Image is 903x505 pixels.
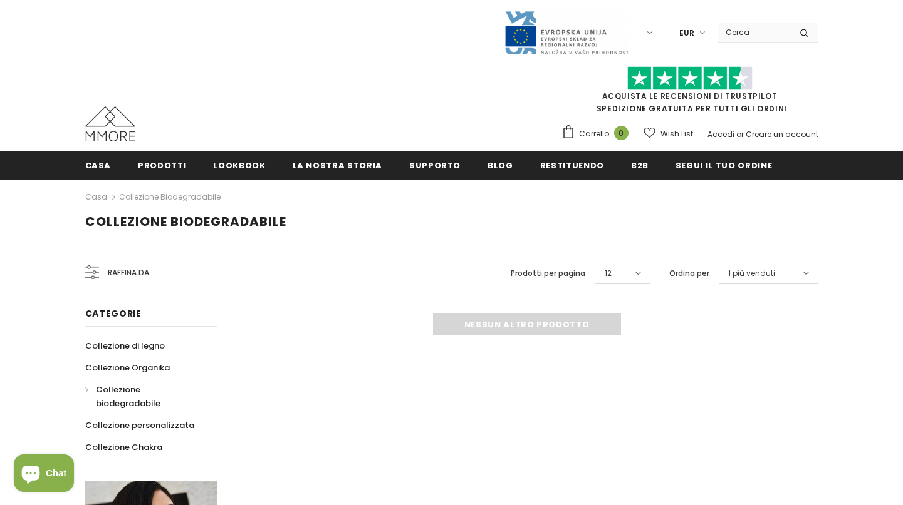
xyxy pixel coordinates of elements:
[488,151,513,179] a: Blog
[85,106,135,141] img: Casi MMORE
[561,125,635,143] a: Carrello 0
[85,414,194,436] a: Collezione personalizzata
[746,129,818,140] a: Creare un account
[676,160,772,171] span: Segui il tuo ordine
[561,72,818,114] span: SPEDIZIONE GRATUITA PER TUTTI GLI ORDINI
[85,362,170,374] span: Collezione Organika
[85,151,112,179] a: Casa
[676,151,772,179] a: Segui il tuo ordine
[293,151,382,179] a: La nostra storia
[579,128,609,140] span: Carrello
[660,128,693,140] span: Wish List
[736,129,744,140] span: or
[108,266,149,280] span: Raffina da
[511,267,585,280] label: Prodotti per pagina
[85,307,142,320] span: Categorie
[213,151,265,179] a: Lookbook
[718,23,790,41] input: Search Site
[119,191,221,202] a: Collezione biodegradabile
[729,267,775,280] span: I più venduti
[627,66,753,91] img: Fidati di Pilot Stars
[679,27,694,39] span: EUR
[293,160,382,171] span: La nostra storia
[85,335,165,357] a: Collezione di legno
[540,160,604,171] span: Restituendo
[85,419,194,431] span: Collezione personalizzata
[409,160,461,171] span: supporto
[85,441,162,453] span: Collezione Chakra
[631,160,649,171] span: B2B
[614,126,629,140] span: 0
[85,213,286,230] span: Collezione biodegradabile
[602,91,778,101] a: Acquista le recensioni di TrustPilot
[409,151,461,179] a: supporto
[504,10,629,56] img: Javni Razpis
[504,27,629,38] a: Javni Razpis
[138,160,186,171] span: Prodotti
[707,129,734,140] a: Accedi
[605,267,612,280] span: 12
[488,160,513,171] span: Blog
[138,151,186,179] a: Prodotti
[85,357,170,379] a: Collezione Organika
[644,123,693,145] a: Wish List
[85,379,203,414] a: Collezione biodegradabile
[85,160,112,171] span: Casa
[10,454,78,495] inbox-online-store-chat: Shopify online store chat
[96,384,160,409] span: Collezione biodegradabile
[213,160,265,171] span: Lookbook
[85,190,107,205] a: Casa
[631,151,649,179] a: B2B
[540,151,604,179] a: Restituendo
[85,340,165,352] span: Collezione di legno
[85,436,162,458] a: Collezione Chakra
[669,267,709,280] label: Ordina per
